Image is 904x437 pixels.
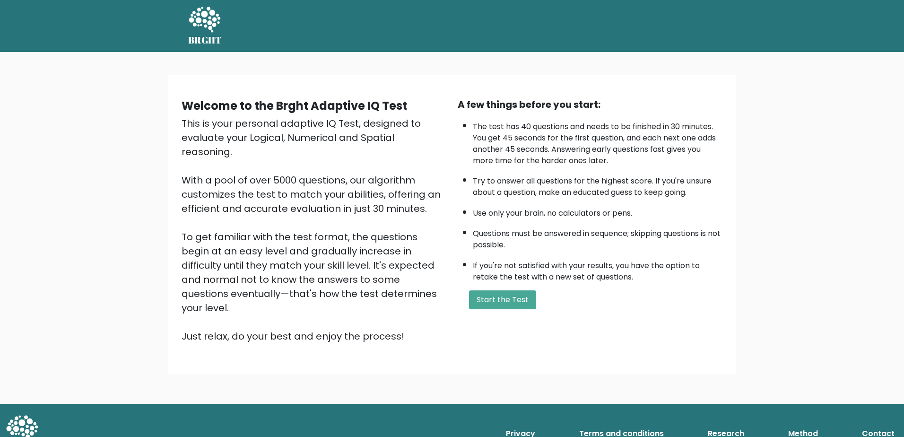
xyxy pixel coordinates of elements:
[473,203,722,219] li: Use only your brain, no calculators or pens.
[473,255,722,283] li: If you're not satisfied with your results, you have the option to retake the test with a new set ...
[188,35,222,46] h5: BRGHT
[188,4,222,48] a: BRGHT
[473,223,722,251] li: Questions must be answered in sequence; skipping questions is not possible.
[182,98,407,114] b: Welcome to the Brght Adaptive IQ Test
[458,97,722,112] div: A few things before you start:
[182,116,446,343] div: This is your personal adaptive IQ Test, designed to evaluate your Logical, Numerical and Spatial ...
[473,116,722,166] li: The test has 40 questions and needs to be finished in 30 minutes. You get 45 seconds for the firs...
[469,290,536,309] button: Start the Test
[473,171,722,198] li: Try to answer all questions for the highest score. If you're unsure about a question, make an edu...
